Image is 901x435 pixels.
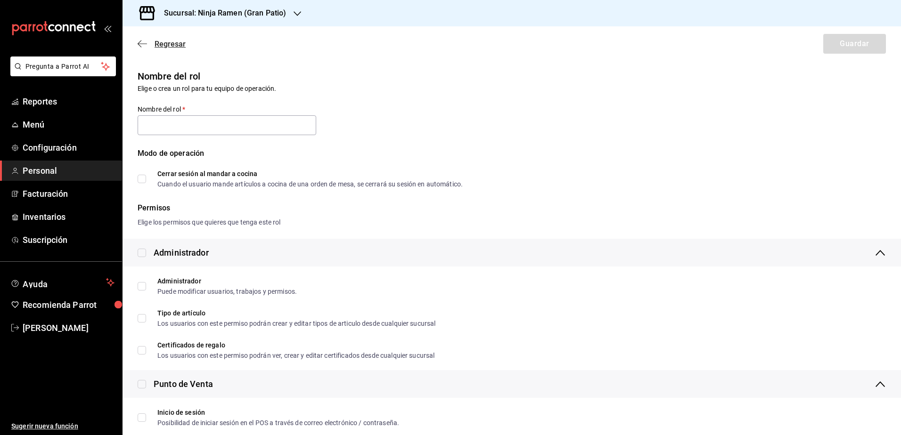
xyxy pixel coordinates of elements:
h3: Sucursal: Ninja Ramen (Gran Patio) [156,8,286,19]
button: Regresar [138,40,186,48]
span: Pregunta a Parrot AI [25,62,101,72]
label: Nombre del rol [138,106,316,113]
span: Recomienda Parrot [23,298,115,311]
span: Suscripción [23,234,115,246]
div: Administrador [157,278,297,284]
a: Pregunta a Parrot AI [7,68,116,78]
span: Sugerir nueva función [11,421,115,431]
div: Tipo de artículo [157,310,435,316]
div: Los usuarios con este permiso podrán crear y editar tipos de articulo desde cualquier sucursal [157,320,435,327]
span: Facturación [23,187,115,200]
span: [PERSON_NAME] [23,322,115,334]
span: Reportes [23,95,115,108]
div: Administrador [154,246,209,259]
span: Regresar [155,40,186,48]
span: Elige o crea un rol para tu equipo de operación. [138,85,276,92]
span: Menú [23,118,115,131]
h6: Nombre del rol [138,69,886,84]
span: Configuración [23,141,115,154]
div: Inicio de sesión [157,409,399,416]
span: Inventarios [23,210,115,223]
span: Ayuda [23,277,102,288]
div: Puede modificar usuarios, trabajos y permisos. [157,288,297,295]
div: Cerrar sesión al mandar a cocina [157,170,463,177]
button: open_drawer_menu [104,24,111,32]
div: Certificados de regalo [157,342,434,348]
div: Los usuarios con este permiso podrán ver, crear y editar certificados desde cualquier sucursal [157,352,434,359]
span: Personal [23,164,115,177]
div: Permisos [138,202,886,214]
div: Elige los permisos que quieres que tenga este rol [138,217,886,227]
div: Punto de Venta [154,378,213,390]
div: Cuando el usuario mande artículos a cocina de una orden de mesa, se cerrará su sesión en automático. [157,181,463,187]
div: Modo de operación [138,148,886,170]
button: Pregunta a Parrot AI [10,56,116,76]
div: Posibilidad de iniciar sesión en el POS a través de correo electrónico / contraseña. [157,419,399,426]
